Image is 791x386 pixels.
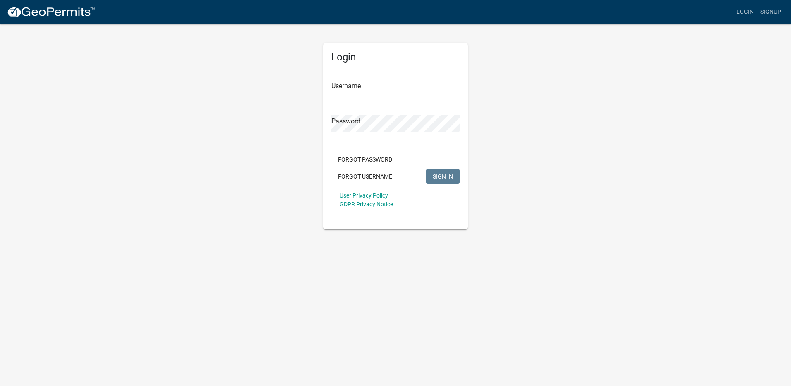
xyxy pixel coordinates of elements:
button: Forgot Password [331,152,399,167]
a: Signup [757,4,784,20]
button: Forgot Username [331,169,399,184]
a: Login [733,4,757,20]
span: SIGN IN [433,173,453,179]
a: GDPR Privacy Notice [340,201,393,207]
button: SIGN IN [426,169,460,184]
a: User Privacy Policy [340,192,388,199]
h5: Login [331,51,460,63]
